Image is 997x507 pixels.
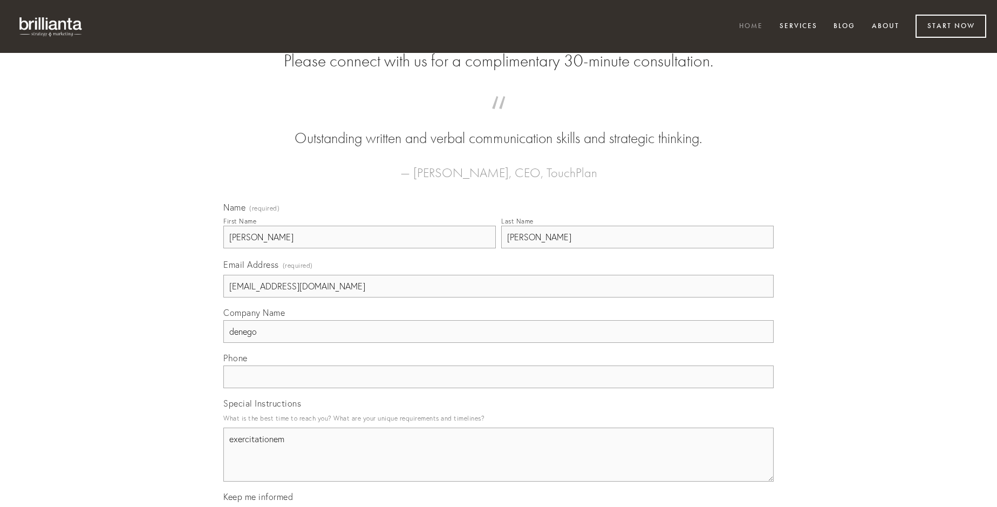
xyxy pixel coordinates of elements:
[223,307,285,318] span: Company Name
[501,217,534,225] div: Last Name
[223,353,248,363] span: Phone
[223,51,774,71] h2: Please connect with us for a complimentary 30-minute consultation.
[827,18,862,36] a: Blog
[283,258,313,273] span: (required)
[916,15,986,38] a: Start Now
[241,149,756,184] figcaption: — [PERSON_NAME], CEO, TouchPlan
[223,411,774,425] p: What is the best time to reach you? What are your unique requirements and timelines?
[223,259,279,270] span: Email Address
[223,491,293,502] span: Keep me informed
[773,18,824,36] a: Services
[11,11,92,42] img: brillianta - research, strategy, marketing
[865,18,906,36] a: About
[241,107,756,149] blockquote: Outstanding written and verbal communication skills and strategic thinking.
[223,398,301,409] span: Special Instructions
[241,107,756,128] span: “
[732,18,770,36] a: Home
[223,202,245,213] span: Name
[223,428,774,482] textarea: exercitationem
[249,205,279,212] span: (required)
[223,217,256,225] div: First Name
